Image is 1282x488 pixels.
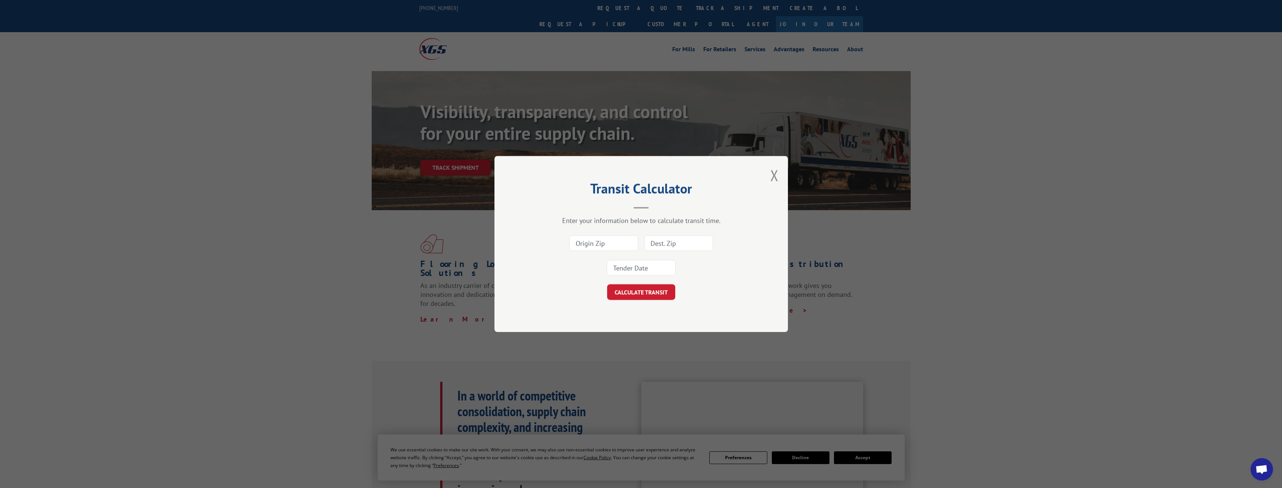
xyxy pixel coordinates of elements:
[607,284,675,300] button: CALCULATE TRANSIT
[644,235,713,251] input: Dest. Zip
[607,260,676,276] input: Tender Date
[532,216,750,225] div: Enter your information below to calculate transit time.
[532,183,750,197] h2: Transit Calculator
[770,165,779,185] button: Close modal
[1251,458,1273,481] div: Open chat
[569,235,638,251] input: Origin Zip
